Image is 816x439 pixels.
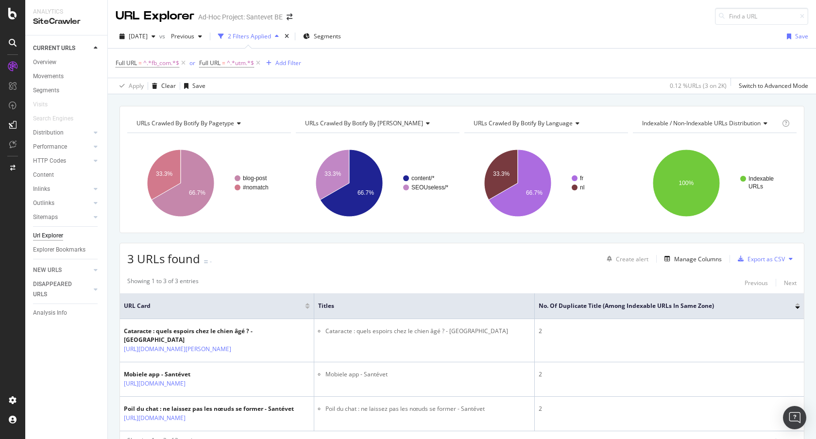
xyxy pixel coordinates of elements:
text: 66.7% [526,189,543,196]
span: Full URL [116,59,137,67]
span: Segments [314,32,341,40]
a: [URL][DOMAIN_NAME] [124,413,186,423]
button: Switch to Advanced Mode [735,78,808,94]
div: DISAPPEARED URLS [33,279,82,300]
div: Save [192,82,205,90]
button: Add Filter [262,57,301,69]
button: Previous [167,29,206,44]
div: Url Explorer [33,231,63,241]
a: DISAPPEARED URLS [33,279,91,300]
span: Full URL [199,59,221,67]
div: Inlinks [33,184,50,194]
div: SiteCrawler [33,16,100,27]
button: Apply [116,78,144,94]
div: 0.12 % URLs ( 3 on 2K ) [670,82,727,90]
div: 2 [539,327,800,336]
div: Cataracte : quels espoirs chez le chien âgé ? - [GEOGRAPHIC_DATA] [124,327,310,344]
div: Search Engines [33,114,73,124]
div: - [210,257,212,266]
span: 2025 Sep. 4th [129,32,148,40]
a: Sitemaps [33,212,91,222]
a: Visits [33,100,57,110]
div: Add Filter [275,59,301,67]
div: Analysis Info [33,308,67,318]
span: 3 URLs found [127,251,200,267]
button: 2 Filters Applied [214,29,283,44]
h4: URLs Crawled By Botify By santevet [303,116,451,131]
div: Save [795,32,808,40]
button: Export as CSV [734,251,785,267]
text: content/* [411,175,435,182]
text: 100% [679,180,694,186]
div: times [283,32,291,41]
div: CURRENT URLS [33,43,75,53]
div: NEW URLS [33,265,62,275]
text: 33.3% [493,170,510,177]
text: URLs [748,183,763,190]
div: Poil du chat : ne laissez pas les nœuds se former - Santévet [124,405,294,413]
span: URLs Crawled By Botify By [PERSON_NAME] [305,119,423,127]
span: = [138,59,142,67]
div: Segments [33,85,59,96]
div: Mobiele app - Santévet [124,370,206,379]
span: No. of Duplicate Title (Among Indexable URLs in Same Zone) [539,302,781,310]
a: Content [33,170,101,180]
li: Cataracte : quels espoirs chez le chien âgé ? - [GEOGRAPHIC_DATA] [325,327,530,336]
div: Distribution [33,128,64,138]
svg: A chart. [127,141,289,225]
button: Save [180,78,205,94]
button: Clear [148,78,176,94]
a: [URL][DOMAIN_NAME] [124,379,186,388]
div: 2 [539,405,800,413]
text: blog-post [243,175,267,182]
div: Create alert [616,255,648,263]
div: Clear [161,82,176,90]
div: Outlinks [33,198,54,208]
a: Segments [33,85,101,96]
a: Analysis Info [33,308,101,318]
span: URLs Crawled By Botify By language [474,119,573,127]
svg: A chart. [464,141,626,225]
div: Export as CSV [748,255,785,263]
button: Save [783,29,808,44]
input: Find a URL [715,8,808,25]
text: #nomatch [243,184,269,191]
a: Overview [33,57,101,68]
div: Explorer Bookmarks [33,245,85,255]
div: Apply [129,82,144,90]
span: URLs Crawled By Botify By pagetype [136,119,234,127]
div: Movements [33,71,64,82]
a: Search Engines [33,114,83,124]
text: SEOUseless/* [411,184,448,191]
text: nl [580,184,584,191]
a: Url Explorer [33,231,101,241]
a: Movements [33,71,101,82]
text: 66.7% [357,189,374,196]
button: Next [784,277,797,288]
div: 2 Filters Applied [228,32,271,40]
span: = [222,59,225,67]
div: 2 [539,370,800,379]
div: Showing 1 to 3 of 3 entries [127,277,199,288]
h4: URLs Crawled By Botify By language [472,116,619,131]
div: URL Explorer [116,8,194,24]
div: Overview [33,57,56,68]
a: Outlinks [33,198,91,208]
button: Segments [299,29,345,44]
button: or [189,58,195,68]
svg: A chart. [633,141,795,225]
div: Ad-Hoc Project: Santevet BE [198,12,283,22]
span: vs [159,32,167,40]
div: Sitemaps [33,212,58,222]
button: Previous [745,277,768,288]
div: Content [33,170,54,180]
div: or [189,59,195,67]
svg: A chart. [296,141,458,225]
div: Previous [745,279,768,287]
div: Visits [33,100,48,110]
div: Performance [33,142,67,152]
